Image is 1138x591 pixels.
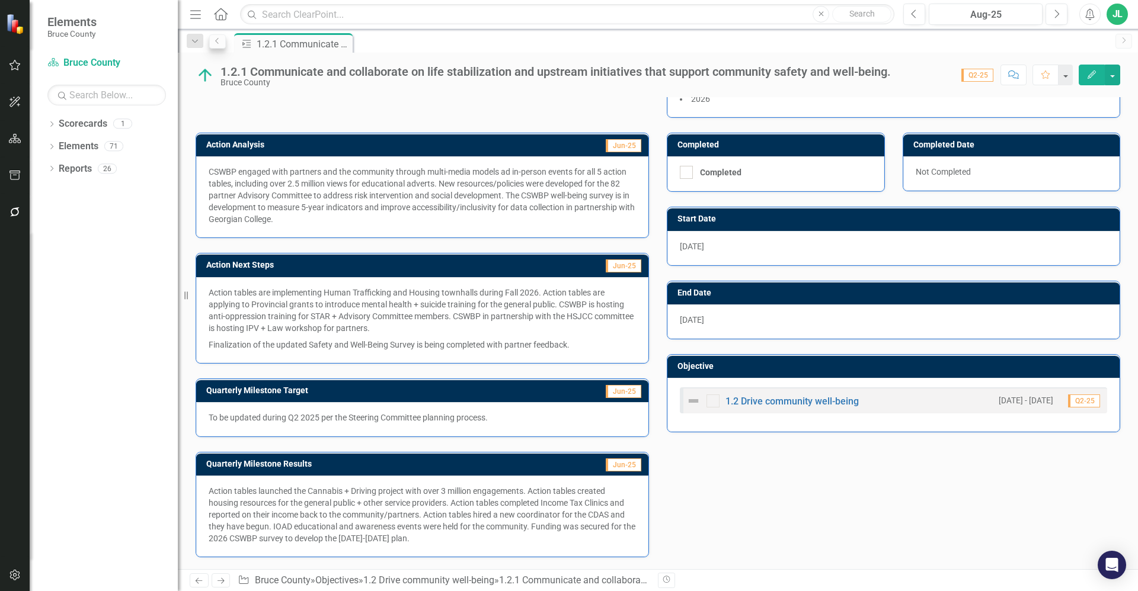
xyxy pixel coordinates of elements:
[686,394,701,408] img: Not Defined
[220,65,891,78] div: 1.2.1 Communicate and collaborate on life stabilization and upstream initiatives that support com...
[499,574,1031,586] div: 1.2.1 Communicate and collaborate on life stabilization and upstream initiatives that support com...
[257,37,350,52] div: 1.2.1 Communicate and collaborate on life stabilization and upstream initiatives that support com...
[929,4,1043,25] button: Aug-25
[240,4,894,25] input: Search ClearPoint...
[209,412,636,423] p: To be updated during Q2 2025 per the Steering Committee planning process.
[209,336,636,351] p: Finalization of the updated Safety and Well-Being Survey is being completed with partner feedback.
[913,140,1114,149] h3: Completed Date
[206,261,489,269] h3: Action Next Steps
[59,162,92,176] a: Reports
[677,140,878,149] h3: Completed
[606,385,641,398] span: Jun-25
[315,574,359,586] a: Objectives
[209,485,636,544] p: Action tables launched the Cannabis + Driving project with over 3 million engagements. Action tab...
[677,214,1114,223] h3: Start Date
[725,396,859,407] a: 1.2 Drive community well-being
[961,69,993,82] span: Q2-25
[209,167,635,224] span: CSWBP engaged with partners and the community through multi-media models ad in-person events for ...
[59,117,107,131] a: Scorecards
[1107,4,1128,25] button: JL
[209,287,636,336] p: Action tables are implementing Human Trafficking and Housing townhalls during Fall 2026. Action t...
[206,386,527,395] h3: Quarterly Milestone Target
[680,315,704,325] span: [DATE]
[832,6,891,23] button: Search
[691,94,710,104] span: 2026
[363,574,494,586] a: 1.2 Drive community well-being
[47,56,166,70] a: Bruce County
[104,142,123,152] div: 71
[606,458,641,471] span: Jun-25
[680,242,704,251] span: [DATE]
[47,29,97,38] small: Bruce County
[6,14,27,34] img: ClearPoint Strategy
[255,574,311,586] a: Bruce County
[113,119,132,129] div: 1
[1068,394,1100,407] span: Q2-25
[677,288,1114,297] h3: End Date
[677,362,1114,371] h3: Objective
[238,574,649,587] div: » » »
[206,460,530,468] h3: Quarterly Milestone Results
[606,259,641,272] span: Jun-25
[206,140,474,149] h3: Action Analysis
[98,163,117,174] div: 26
[47,15,97,29] span: Elements
[849,9,875,18] span: Search
[47,85,166,105] input: Search Below...
[196,66,215,85] img: On Track
[59,140,98,153] a: Elements
[933,8,1038,22] div: Aug-25
[903,156,1120,191] div: Not Completed
[606,139,641,152] span: Jun-25
[1098,551,1126,579] div: Open Intercom Messenger
[999,395,1053,406] small: [DATE] - [DATE]
[220,78,891,87] div: Bruce County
